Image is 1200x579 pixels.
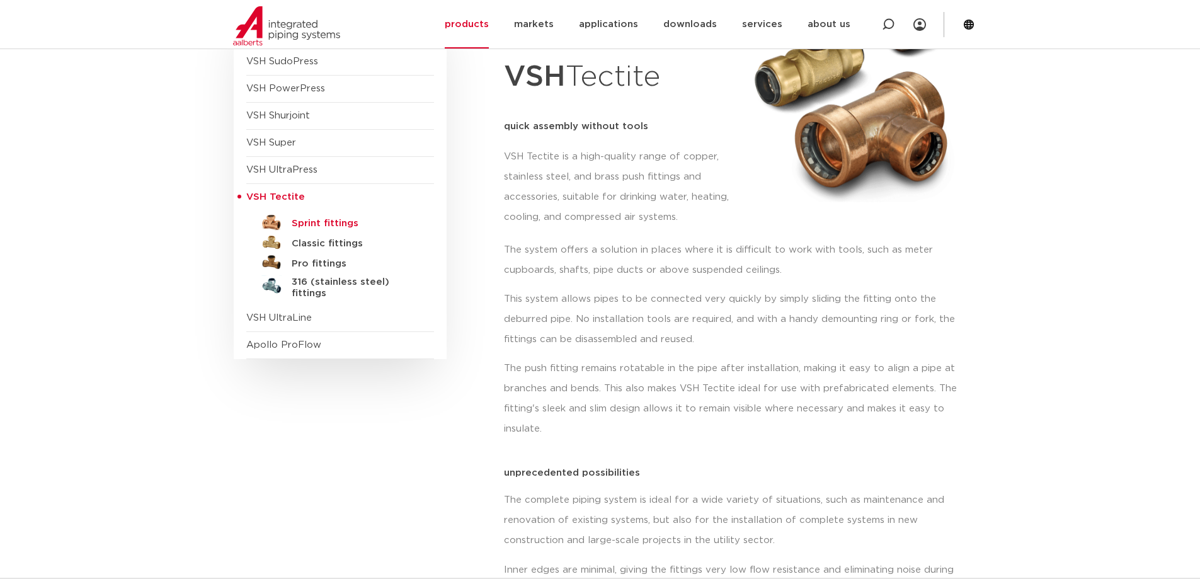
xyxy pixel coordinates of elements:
[246,138,296,147] a: VSH Super
[292,239,363,248] font: Classic fittings
[504,468,640,478] font: unprecedented possibilities
[292,259,346,268] font: Pro fittings
[663,20,717,29] font: downloads
[504,495,944,545] font: The complete piping system is ideal for a wide variety of situations, such as maintenance and ren...
[246,165,317,175] a: VSH UltraPress
[504,294,955,344] font: This system allows pipes to be connected very quickly by simply sliding the fitting onto the debu...
[504,62,566,91] font: VSH
[445,20,489,29] font: products
[566,62,660,91] font: Tectite
[292,219,358,228] font: Sprint fittings
[246,84,325,93] a: VSH PowerPress
[504,364,957,433] font: The push fitting remains rotatable in the pipe after installation, making it easy to align a pipe...
[808,20,850,29] font: about us
[246,313,312,323] a: VSH UltraLine
[292,277,389,298] font: 316 (stainless steel) fittings
[246,192,305,202] font: VSH Tectite
[504,152,729,222] font: VSH Tectite is a high-quality range of copper, stainless steel, and brass push fittings and acces...
[514,20,554,29] font: markets
[246,340,321,350] a: Apollo ProFlow
[246,231,434,251] a: Classic fittings
[246,111,310,120] a: VSH Shurjoint
[504,122,648,131] font: quick assembly without tools
[246,57,318,66] a: VSH SudoPress
[246,272,434,299] a: 316 (stainless steel) fittings
[246,211,434,231] a: Sprint fittings
[504,245,933,275] font: The system offers a solution in places where it is difficult to work with tools, such as meter cu...
[579,20,638,29] font: applications
[246,251,434,272] a: Pro fittings
[742,20,782,29] font: services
